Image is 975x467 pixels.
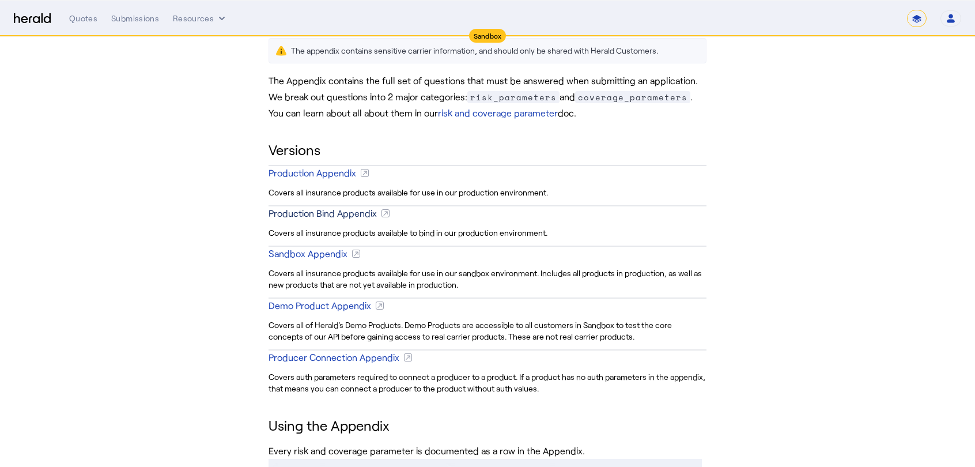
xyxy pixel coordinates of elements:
p: The Appendix contains the full set of questions that must be answered when submitting an applicat... [269,73,706,121]
button: Resources dropdown menu [173,13,228,24]
p: Every risk and coverage parameter is documented as a row in the Appendix. [269,443,706,459]
div: Covers all insurance products available for use in our sandbox environment. Includes all products... [269,265,706,293]
img: Herald Logo [14,13,51,24]
span: coverage_parameters [575,91,690,103]
div: Producer Connection Appendix [269,351,399,364]
div: Covers all insurance products available for use in our production environment. [269,184,706,201]
div: Quotes [69,13,97,24]
a: Production Bind Appendix [269,201,706,225]
h2: Using the Appendix [269,415,706,436]
a: Sandbox Appendix [269,241,706,265]
a: Production Appendix [269,160,706,184]
div: Production Appendix [269,166,356,180]
a: Demo Product Appendix [269,293,706,317]
div: Covers all of Herald's Demo Products. Demo Products are accessible to all customers in Sandbox to... [269,317,706,345]
div: Submissions [111,13,159,24]
div: The appendix contains sensitive carrier information, and should only be shared with Herald Custom... [291,45,658,57]
h2: Versions [269,140,706,160]
div: Sandbox [469,29,507,43]
a: Producer Connection Appendix [269,345,706,369]
div: Demo Product Appendix [269,299,371,312]
a: risk and coverage parameter [438,107,558,118]
div: Production Bind Appendix [269,206,377,220]
div: Covers all insurance products available to bind in our production environment. [269,225,706,241]
span: risk_parameters [467,91,560,103]
div: Sandbox Appendix [269,247,347,261]
div: Covers auth parameters required to connect a producer to a product. If a product has no auth para... [269,369,706,397]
